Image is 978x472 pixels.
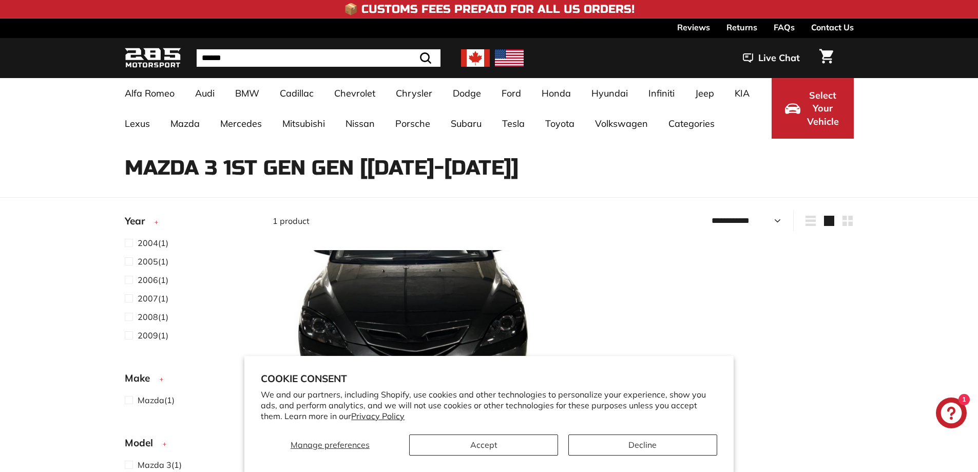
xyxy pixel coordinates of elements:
[344,3,635,15] h4: 📦 Customs Fees Prepaid for All US Orders!
[138,394,175,406] span: (1)
[811,18,854,36] a: Contact Us
[772,78,854,139] button: Select Your Vehicle
[806,89,840,128] span: Select Your Vehicle
[758,51,800,65] span: Live Chat
[638,78,685,108] a: Infiniti
[677,18,710,36] a: Reviews
[138,330,158,341] span: 2009
[125,436,161,450] span: Model
[272,108,335,139] a: Mitsubishi
[440,108,492,139] a: Subaru
[492,108,535,139] a: Tesla
[531,78,581,108] a: Honda
[535,108,585,139] a: Toyota
[585,108,658,139] a: Volkswagen
[138,275,158,285] span: 2006
[197,49,440,67] input: Search
[386,78,443,108] a: Chrysler
[125,211,256,236] button: Year
[114,78,185,108] a: Alfa Romeo
[261,435,399,456] button: Manage preferences
[409,435,558,456] button: Accept
[270,78,324,108] a: Cadillac
[225,78,270,108] a: BMW
[138,237,168,249] span: (1)
[125,157,854,179] h1: Mazda 3 1st Gen Gen [[DATE]-[DATE]]
[138,292,168,305] span: (1)
[138,311,168,323] span: (1)
[261,372,717,385] h2: Cookie consent
[125,214,152,229] span: Year
[125,368,256,393] button: Make
[324,78,386,108] a: Chevrolet
[138,395,164,405] span: Mazda
[138,459,182,471] span: (1)
[138,256,158,267] span: 2005
[581,78,638,108] a: Hyundai
[385,108,440,139] a: Porsche
[125,432,256,458] button: Model
[726,18,757,36] a: Returns
[568,435,717,456] button: Decline
[730,45,813,71] button: Live Chat
[125,46,181,70] img: Logo_285_Motorsport_areodynamics_components
[933,398,970,431] inbox-online-store-chat: Shopify online store chat
[261,389,717,421] p: We and our partners, including Shopify, use cookies and other technologies to personalize your ex...
[335,108,385,139] a: Nissan
[273,215,563,227] div: 1 product
[685,78,724,108] a: Jeep
[138,238,158,248] span: 2004
[114,108,160,139] a: Lexus
[138,460,171,470] span: Mazda 3
[491,78,531,108] a: Ford
[138,293,158,304] span: 2007
[443,78,491,108] a: Dodge
[210,108,272,139] a: Mercedes
[160,108,210,139] a: Mazda
[291,440,370,450] span: Manage preferences
[138,329,168,342] span: (1)
[813,41,839,75] a: Cart
[138,255,168,268] span: (1)
[774,18,795,36] a: FAQs
[724,78,760,108] a: KIA
[351,411,405,421] a: Privacy Policy
[125,371,158,386] span: Make
[185,78,225,108] a: Audi
[658,108,725,139] a: Categories
[138,312,158,322] span: 2008
[138,274,168,286] span: (1)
